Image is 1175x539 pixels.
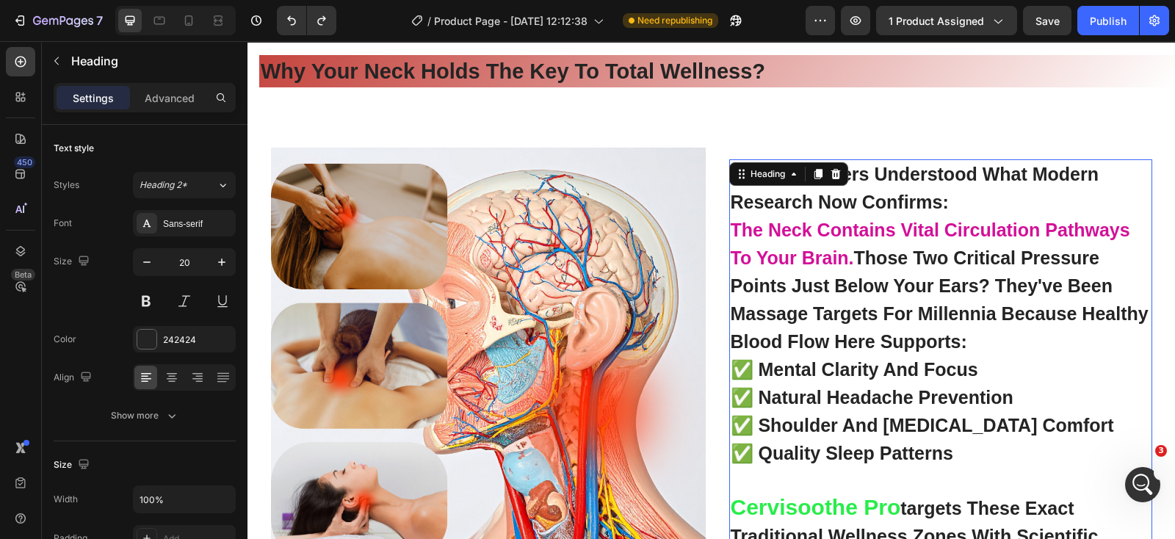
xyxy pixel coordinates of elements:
p: Settings [73,90,114,106]
span: 3 [1155,445,1167,457]
div: ok để [PERSON_NAME] thử [PERSON_NAME]. thanks em bye em [65,359,270,388]
div: Width [54,493,78,506]
div: [PERSON_NAME] position setiings nó [PERSON_NAME] động như thế ạ. [PERSON_NAME] muốn ATC button st... [12,137,241,270]
button: Upload attachment [23,427,35,438]
textarea: Message… [12,396,281,421]
div: Undo/Redo [277,6,336,35]
span: Product Page - [DATE] 12:12:38 [434,13,587,29]
div: Publish [1090,13,1127,29]
strong: ✅ natural headache prevention [483,346,766,366]
button: Start recording [93,427,105,438]
img: Profile image for Jamie [42,8,65,32]
div: Styles [54,178,79,192]
button: 1 product assigned [876,6,1017,35]
button: Send a message… [252,421,275,444]
p: Active 13h ago [71,18,142,33]
span: 1 product assigned [889,13,984,29]
strong: ancient healers understood what modern research now confirms: [483,123,851,171]
button: 7 [6,6,109,35]
span: Need republishing [637,14,712,27]
div: Size [54,252,93,272]
div: Align [54,368,95,388]
div: Size [54,455,93,475]
span: Heading 2* [140,178,187,192]
span: Save [1035,15,1060,27]
div: Color [54,333,76,346]
div: Heading [500,126,540,140]
input: Auto [134,486,235,513]
div: user says… [12,350,282,408]
button: Publish [1077,6,1139,35]
span: the neck contains vital circulation pathways to your brain. [483,178,883,227]
div: [PERSON_NAME] [PERSON_NAME] cần [PERSON_NAME] nút đó sao cho sticky đơn giản [PERSON_NAME] [65,73,270,117]
strong: ✅ mental clarity and focus [483,318,731,339]
div: Show more [111,408,179,423]
button: Home [230,6,258,34]
div: Text style [54,142,94,155]
button: go back [10,6,37,34]
div: Jamie says… [12,137,282,272]
strong: those two critical pressure points just below your ears? they've been massage targets for millenn... [483,206,901,311]
div: user says… [12,65,282,137]
strong: cervisoothe pro [483,454,654,478]
button: Save [1023,6,1071,35]
div: Close [258,6,284,32]
div: [PERSON_NAME] [PERSON_NAME] cần [PERSON_NAME] nút đó sao cho sticky đơn giản [PERSON_NAME] [53,65,282,126]
div: Jamie says… [12,271,282,350]
iframe: Intercom live chat [1125,467,1160,502]
strong: ✅ shoulder and [MEDICAL_DATA] comfort [483,374,867,394]
div: Sans-serif [163,217,232,231]
strong: targets these exact traditional wellness zones with scientific precision. [483,457,851,533]
button: Gif picker [70,427,82,438]
iframe: Design area [247,41,1175,539]
div: 450 [14,156,35,168]
div: 242424 [163,333,232,347]
p: Advanced [145,90,195,106]
p: Heading [71,52,230,70]
button: Show more [54,402,236,429]
div: Beta [11,269,35,281]
div: [PERSON_NAME] position setiings nó [PERSON_NAME] động như thế ạ. [PERSON_NAME] muốn ATC button st... [23,146,229,261]
div: ok để [PERSON_NAME] thử [PERSON_NAME]. thanks em bye em [53,350,282,397]
button: Emoji picker [46,427,58,438]
h1: [PERSON_NAME] [71,7,167,18]
span: / [427,13,431,29]
div: Font [54,217,72,230]
strong: ✅ quality sleep patterns [483,402,706,422]
p: 7 [96,12,103,29]
button: Heading 2* [133,172,236,198]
